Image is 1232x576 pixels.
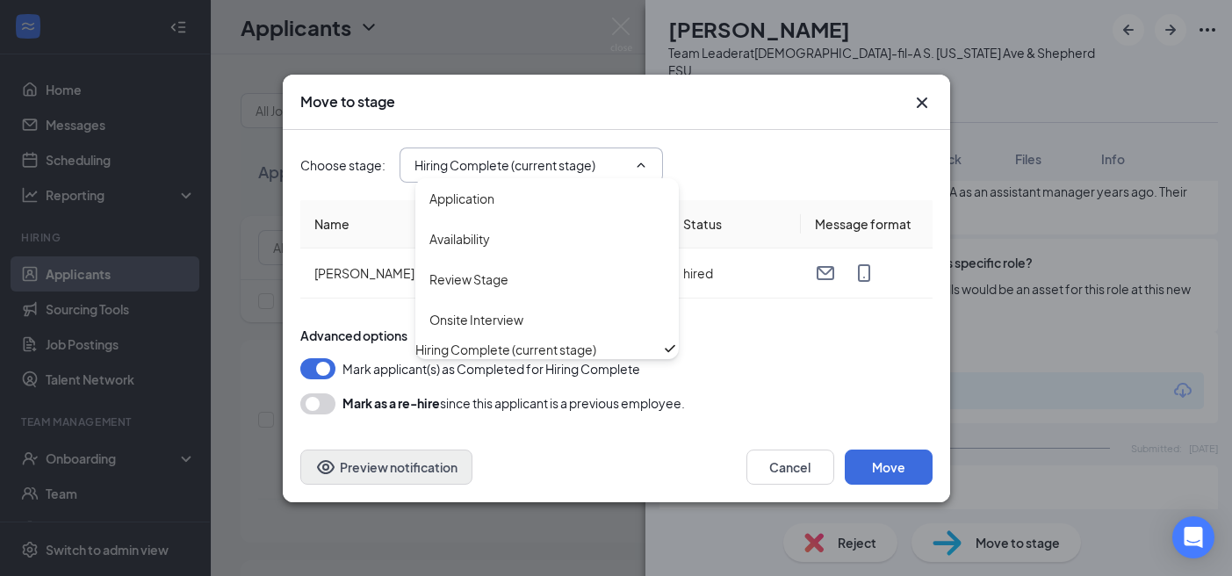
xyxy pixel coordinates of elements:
div: Application [429,189,494,208]
svg: MobileSms [854,263,875,284]
span: [PERSON_NAME] [314,265,414,281]
svg: ChevronUp [634,158,648,172]
div: Review Stage [429,270,508,289]
button: Preview notificationEye [300,450,472,485]
span: Choose stage : [300,155,385,175]
button: Move [845,450,933,485]
div: Advanced options [300,327,933,344]
h3: Move to stage [300,92,395,112]
span: Mark applicant(s) as Completed for Hiring Complete [342,358,640,379]
div: Open Intercom Messenger [1172,516,1214,558]
div: Availability [429,229,490,248]
th: Status [669,200,801,248]
b: Mark as a re-hire [342,395,440,411]
svg: Checkmark [661,340,679,357]
div: Hiring Complete (current stage) [415,340,596,359]
th: Message format [801,200,933,248]
svg: Email [815,263,836,284]
button: Close [911,92,933,113]
svg: Cross [911,92,933,113]
svg: Eye [315,457,336,478]
th: Name [300,200,669,248]
button: Cancel [746,450,834,485]
div: Onsite Interview [429,310,523,329]
td: hired [669,248,801,299]
div: since this applicant is a previous employee. [342,393,685,413]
